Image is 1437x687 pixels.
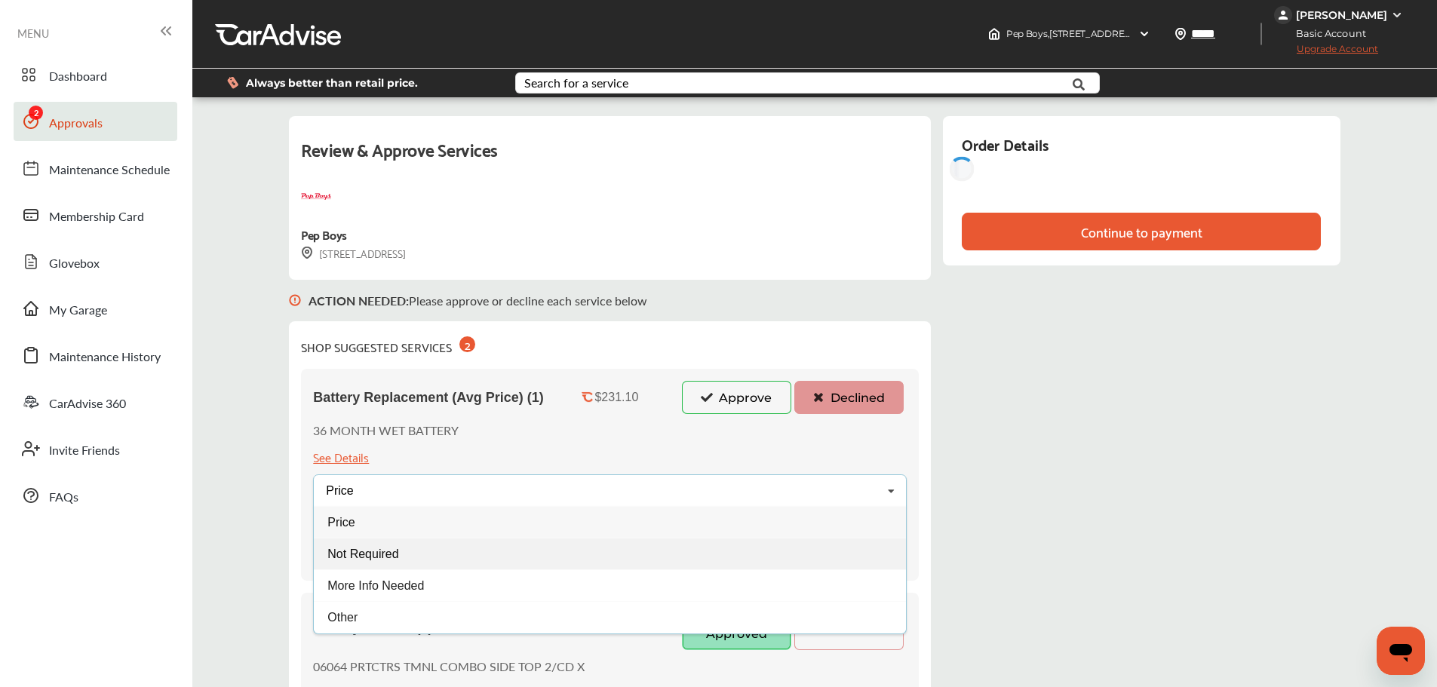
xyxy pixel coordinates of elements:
a: Dashboard [14,55,177,94]
span: More Info Needed [328,579,425,592]
p: 06064 PRTCTRS TMNL COMBO SIDE TOP 2/CD X [313,658,585,675]
span: Basic Account [1276,26,1377,41]
div: Order Details [962,131,1049,157]
span: Dashboard [49,67,107,87]
img: svg+xml;base64,PHN2ZyB3aWR0aD0iMTYiIGhlaWdodD0iMTciIHZpZXdCb3g9IjAgMCAxNiAxNyIgZmlsbD0ibm9uZSIgeG... [301,247,313,259]
a: Glovebox [14,242,177,281]
img: dollor_label_vector.a70140d1.svg [227,76,238,89]
div: $231.10 [594,391,638,404]
div: Search for a service [524,77,628,89]
img: header-home-logo.8d720a4f.svg [988,28,1000,40]
img: location_vector.a44bc228.svg [1174,28,1187,40]
span: My Garage [49,301,107,320]
a: Membership Card [14,195,177,235]
a: Maintenance History [14,336,177,375]
span: Invite Friends [49,441,120,461]
span: FAQs [49,488,78,508]
p: 36 MONTH WET BATTERY [313,422,459,439]
span: Maintenance History [49,348,161,367]
span: Membership Card [49,207,144,227]
a: Invite Friends [14,429,177,468]
span: Glovebox [49,254,100,274]
span: Upgrade Account [1274,43,1378,62]
span: Battery Replacement (Avg Price) (1) [313,390,543,406]
b: ACTION NEEDED : [309,292,409,309]
img: logo-pepboys.png [301,182,331,212]
a: FAQs [14,476,177,515]
span: Always better than retail price. [246,78,418,88]
div: Review & Approve Services [301,134,919,182]
a: Approvals [14,102,177,141]
span: CarAdvise 360 [49,394,126,414]
div: SHOP SUGGESTED SERVICES [301,333,475,357]
img: jVpblrzwTbfkPYzPPzSLxeg0AAAAASUVORK5CYII= [1274,6,1292,24]
img: svg+xml;base64,PHN2ZyB3aWR0aD0iMTYiIGhlaWdodD0iMTciIHZpZXdCb3g9IjAgMCAxNiAxNyIgZmlsbD0ibm9uZSIgeG... [289,280,301,321]
span: Pep Boys , [STREET_ADDRESS] LARGO , FL 33778 [1006,28,1212,39]
a: My Garage [14,289,177,328]
iframe: Button to launch messaging window [1377,627,1425,675]
span: Other [328,611,358,624]
span: Price [328,516,355,529]
div: [STREET_ADDRESS] [301,244,406,262]
div: Pep Boys [301,224,346,244]
span: Maintenance Schedule [49,161,170,180]
div: See Details [313,446,369,467]
span: Not Required [328,547,399,560]
img: header-divider.bc55588e.svg [1260,23,1262,45]
img: WGsFRI8htEPBVLJbROoPRyZpYNWhNONpIPPETTm6eUC0GeLEiAAAAAElFTkSuQmCC [1391,9,1403,21]
button: Declined [794,381,904,414]
div: [PERSON_NAME] [1296,8,1387,22]
img: header-down-arrow.9dd2ce7d.svg [1138,28,1150,40]
div: Continue to payment [1081,224,1202,239]
div: Price [326,485,353,497]
a: Maintenance Schedule [14,149,177,188]
div: 2 [459,336,475,352]
p: Please approve or decline each service below [309,292,647,309]
a: CarAdvise 360 [14,382,177,422]
button: Approve [682,381,791,414]
span: Approvals [49,114,103,133]
span: MENU [17,27,49,39]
